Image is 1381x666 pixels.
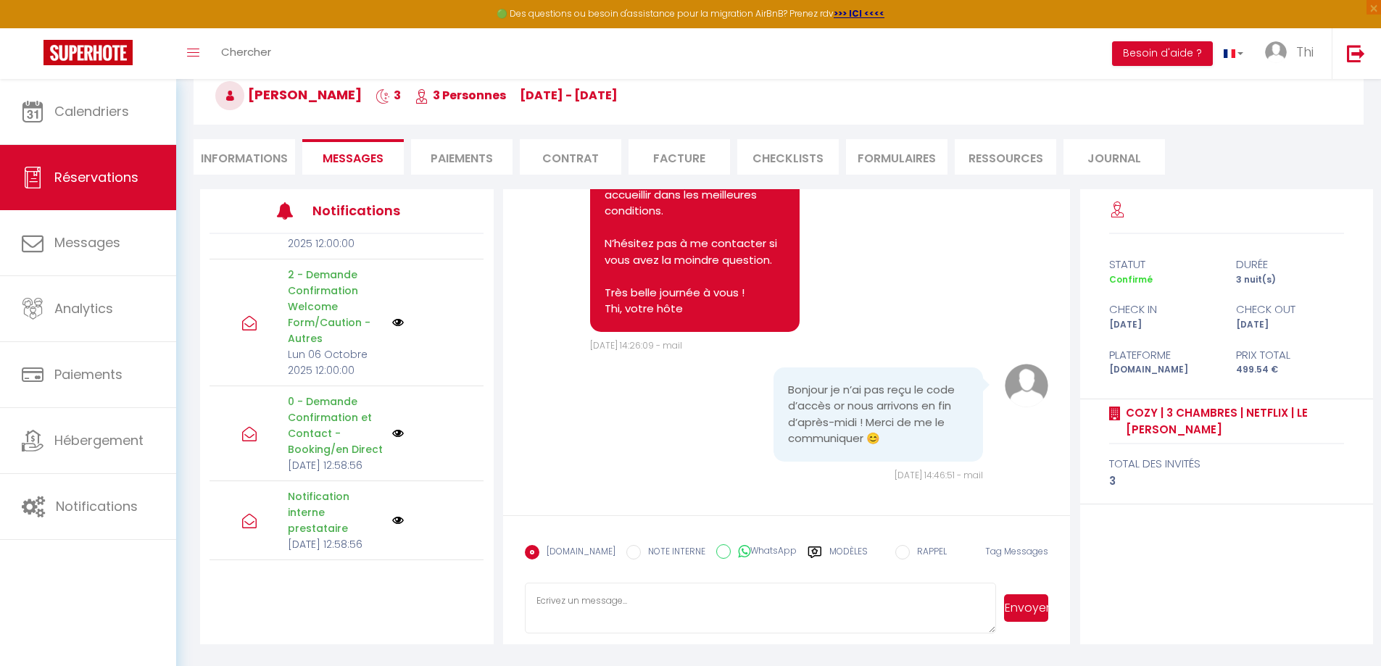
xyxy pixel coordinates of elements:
button: Besoin d'aide ? [1112,41,1213,66]
label: [DOMAIN_NAME] [539,545,615,561]
div: check in [1100,301,1227,318]
div: 499.54 € [1227,363,1353,377]
h3: Notifications [312,194,427,227]
div: 3 nuit(s) [1227,273,1353,287]
span: [DATE] 14:46:51 - mail [895,469,983,481]
img: NO IMAGE [392,428,404,439]
p: Notification interne prestataire [288,488,383,536]
div: total des invités [1109,455,1344,473]
label: Modèles [829,545,868,570]
a: >>> ICI <<<< [834,7,884,20]
span: 3 Personnes [415,87,506,104]
span: [PERSON_NAME] [215,86,362,104]
pre: Bonjour je n’ai pas reçu le code d’accès or nous arrivons en fin d’après-midi ! Merci de me le co... [788,382,969,447]
a: ... Thi [1254,28,1332,79]
div: check out [1227,301,1353,318]
div: 3 [1109,473,1344,490]
img: Super Booking [43,40,133,65]
li: Paiements [411,139,513,175]
span: Chercher [221,44,271,59]
li: Informations [194,139,295,175]
span: Hébergement [54,431,144,449]
span: Réservations [54,168,138,186]
a: Chercher [210,28,282,79]
p: Lun 06 Octobre 2025 12:00:00 [288,220,383,251]
img: ... [1265,41,1287,63]
label: RAPPEL [910,545,947,561]
span: 3 [376,87,401,104]
p: [DATE] 12:58:56 [288,536,383,552]
li: FORMULAIRES [846,139,947,175]
label: WhatsApp [731,544,797,560]
p: 0 - Demande Confirmation et Contact - Booking/en Direct [288,394,383,457]
div: durée [1227,256,1353,273]
span: Confirmé [1109,273,1153,286]
img: NO IMAGE [392,515,404,526]
label: NOTE INTERNE [641,545,705,561]
div: Prix total [1227,346,1353,364]
li: Facture [629,139,730,175]
img: avatar.png [1005,364,1048,407]
div: [DATE] [1227,318,1353,332]
span: Thi [1296,43,1314,61]
div: [DOMAIN_NAME] [1100,363,1227,377]
span: [DATE] - [DATE] [520,87,618,104]
div: [DATE] [1100,318,1227,332]
img: logout [1347,44,1365,62]
li: Contrat [520,139,621,175]
button: Envoyer [1004,594,1048,622]
span: Calendriers [54,102,129,120]
p: 2 - Demande Confirmation Welcome Form/Caution - Autres [288,267,383,346]
li: Ressources [955,139,1056,175]
span: Paiements [54,365,123,383]
a: Cozy | 3 Chambres | Netflix | Le [PERSON_NAME] [1121,404,1344,438]
span: Analytics [54,299,113,317]
li: Journal [1063,139,1165,175]
span: Messages [54,233,120,251]
span: Notifications [56,497,138,515]
div: Plateforme [1100,346,1227,364]
p: Lun 06 Octobre 2025 12:00:00 [288,346,383,378]
span: Tag Messages [985,545,1048,557]
div: statut [1100,256,1227,273]
li: CHECKLISTS [737,139,839,175]
span: [DATE] 14:26:09 - mail [590,339,682,351]
img: NO IMAGE [392,317,404,328]
p: [DATE] 12:58:56 [288,457,383,473]
span: Messages [323,150,383,167]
